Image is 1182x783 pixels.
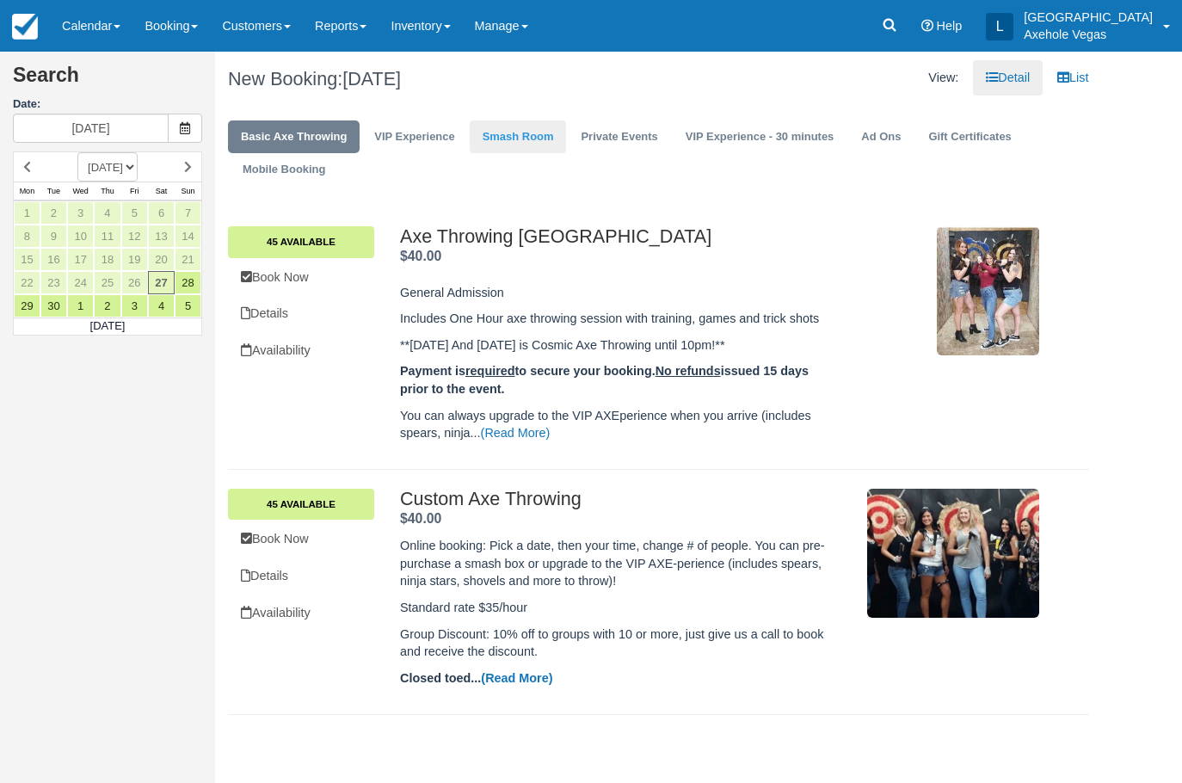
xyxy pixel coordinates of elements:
a: 22 [14,271,40,294]
a: 45 Available [228,489,374,520]
a: VIP Experience [361,120,467,154]
p: Includes One Hour axe throwing session with training, games and trick shots [400,310,826,328]
a: 21 [175,248,201,271]
div: L [986,13,1013,40]
th: Sat [148,182,175,201]
p: [GEOGRAPHIC_DATA] [1024,9,1153,26]
strong: Closed toed... [400,671,553,685]
li: View: [915,60,971,96]
a: 5 [121,201,148,225]
label: Date: [13,96,202,113]
a: 16 [40,248,67,271]
a: 20 [148,248,175,271]
strong: Price: $40 [400,511,441,526]
th: Thu [94,182,120,201]
img: M85-2 [867,489,1039,618]
a: 4 [94,201,120,225]
th: Tue [40,182,67,201]
a: 9 [40,225,67,248]
img: M2-3 [937,226,1039,355]
a: 23 [40,271,67,294]
td: [DATE] [14,318,202,336]
a: 24 [67,271,94,294]
a: 30 [40,294,67,318]
a: 27 [148,271,175,294]
h2: Custom Axe Throwing [400,489,826,509]
a: (Read More) [481,426,551,440]
a: 17 [67,248,94,271]
img: checkfront-main-nav-mini-logo.png [12,14,38,40]
a: 14 [175,225,201,248]
u: No refunds [656,364,721,378]
a: List [1044,60,1101,96]
a: 3 [121,294,148,318]
a: 8 [14,225,40,248]
th: Fri [121,182,148,201]
p: Group Discount: 10% off to groups with 10 or more, just give us a call to book and receive the di... [400,626,826,661]
strong: Payment is to secure your booking. issued 15 days prior to the event. [400,364,809,396]
p: **[DATE] And [DATE] is Cosmic Axe Throwing until 10pm!** [400,336,826,355]
th: Sun [175,182,201,201]
a: 3 [67,201,94,225]
a: Details [228,296,374,331]
span: $40.00 [400,249,441,263]
a: 19 [121,248,148,271]
p: You can always upgrade to the VIP AXEperience when you arrive (includes spears, ninja... [400,407,826,442]
p: General Admission [400,284,826,302]
a: Basic Axe Throwing [228,120,360,154]
a: (Read More) [481,671,552,685]
span: Help [937,19,963,33]
h2: Search [13,65,202,96]
a: Gift Certificates [915,120,1024,154]
a: 26 [121,271,148,294]
h2: Axe Throwing [GEOGRAPHIC_DATA] [400,226,826,247]
a: Private Events [568,120,670,154]
a: Mobile Booking [230,153,338,187]
p: Axehole Vegas [1024,26,1153,43]
a: 18 [94,248,120,271]
a: Book Now [228,521,374,557]
a: 29 [14,294,40,318]
a: Availability [228,333,374,368]
a: 25 [94,271,120,294]
a: Detail [973,60,1043,96]
a: Ad Ons [848,120,914,154]
strong: Price: $40 [400,249,441,263]
th: Wed [67,182,94,201]
p: Online booking: Pick a date, then your time, change # of people. You can pre-purchase a smash box... [400,537,826,590]
a: 11 [94,225,120,248]
a: 5 [175,294,201,318]
a: Smash Room [470,120,567,154]
th: Mon [14,182,40,201]
a: 45 Available [228,226,374,257]
a: 15 [14,248,40,271]
u: required [465,364,515,378]
a: 7 [175,201,201,225]
a: 1 [67,294,94,318]
a: 13 [148,225,175,248]
h1: New Booking: [228,69,645,89]
a: 4 [148,294,175,318]
a: 2 [40,201,67,225]
a: 6 [148,201,175,225]
a: Book Now [228,260,374,295]
a: 12 [121,225,148,248]
i: Help [921,20,933,32]
a: Details [228,558,374,594]
a: VIP Experience - 30 minutes [673,120,847,154]
a: 2 [94,294,120,318]
a: 10 [67,225,94,248]
a: 28 [175,271,201,294]
a: Availability [228,595,374,631]
a: 1 [14,201,40,225]
span: [DATE] [342,68,401,89]
p: Standard rate $35/hour [400,599,826,617]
